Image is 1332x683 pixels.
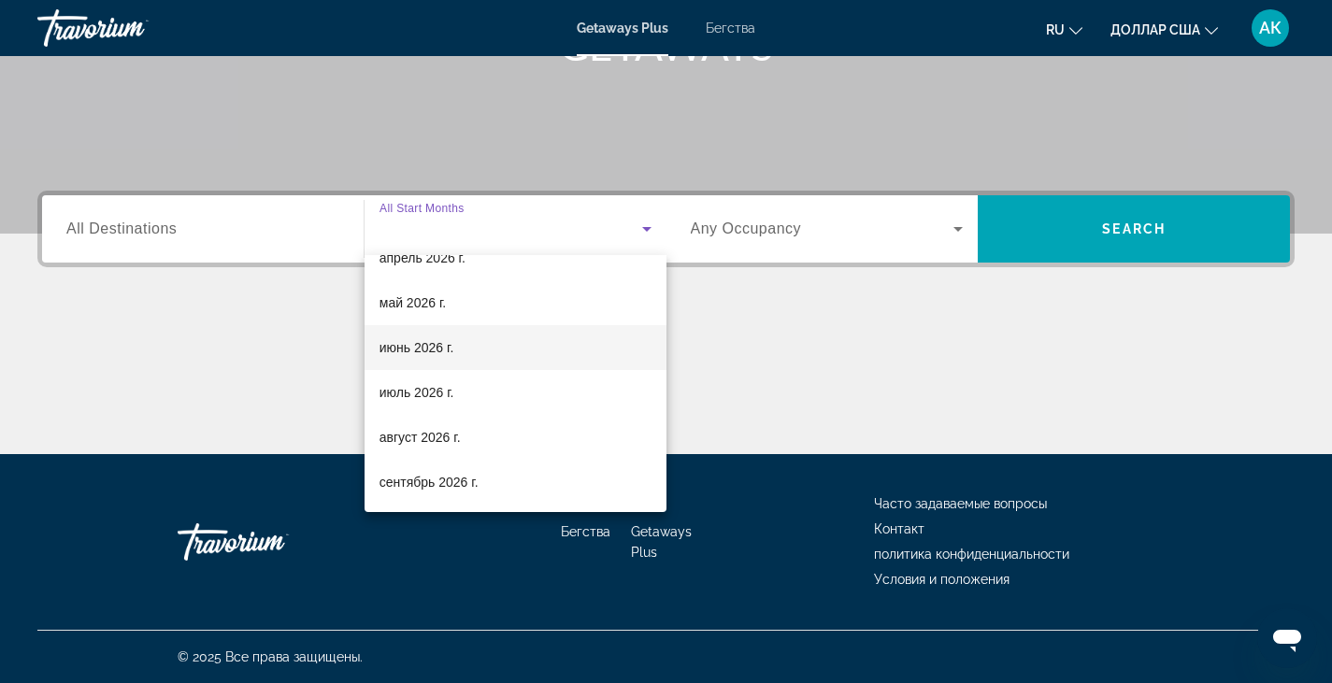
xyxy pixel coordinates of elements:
[380,430,461,445] font: август 2026 г.
[380,340,454,355] font: июнь 2026 г.
[380,475,479,490] font: сентябрь 2026 г.
[380,295,446,310] font: май 2026 г.
[380,250,465,265] font: апрель 2026 г.
[380,385,454,400] font: июль 2026 г.
[1257,608,1317,668] iframe: Кнопка запуска окна обмена сообщениями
